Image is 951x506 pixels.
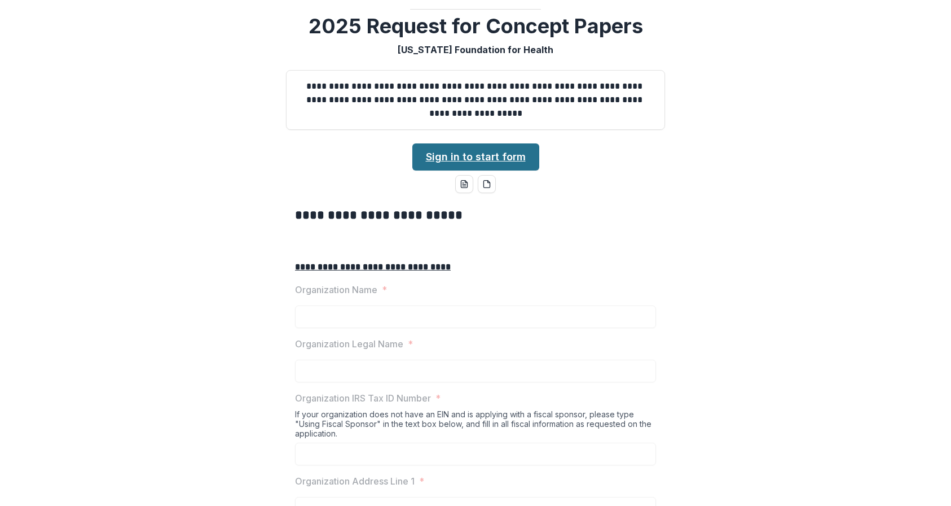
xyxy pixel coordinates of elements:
p: Organization Legal Name [295,337,403,351]
button: word-download [455,175,473,193]
a: Sign in to start form [412,143,539,171]
div: If your organization does not have an EIN and is applying with a fiscal sponsor, please type "Usi... [295,409,656,443]
h2: 2025 Request for Concept Papers [309,14,643,38]
p: [US_STATE] Foundation for Health [398,43,553,56]
p: Organization Name [295,283,377,296]
p: Organization Address Line 1 [295,474,415,488]
button: pdf-download [478,175,496,193]
p: Organization IRS Tax ID Number [295,391,431,405]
